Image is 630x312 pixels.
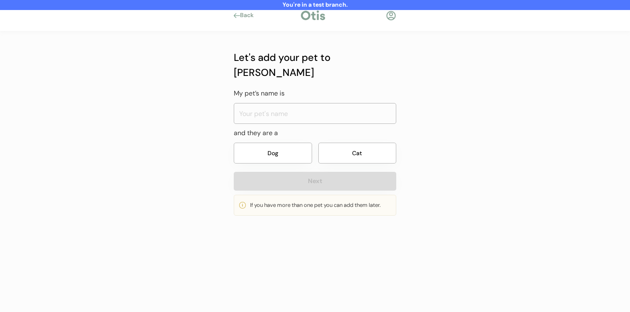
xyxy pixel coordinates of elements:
[240,11,259,20] div: Back
[234,143,312,164] button: Dog
[234,88,396,99] div: My pet’s name is
[318,143,397,164] button: Cat
[234,103,396,124] input: Your pet's name
[234,50,396,80] div: Let's add your pet to [PERSON_NAME]
[234,172,396,191] button: Next
[250,201,391,209] div: If you have more than one pet you can add them later.
[234,128,396,138] div: and they are a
